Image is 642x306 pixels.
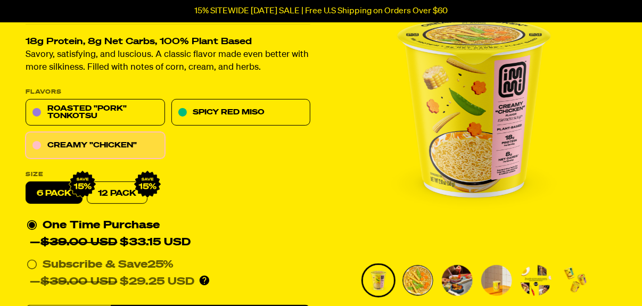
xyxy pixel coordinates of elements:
[43,257,174,274] div: Subscribe & Save
[26,182,83,204] label: 6 pack
[442,265,473,296] img: Creamy "Chicken" Cup Ramen
[361,263,396,297] li: Go to slide 1
[26,38,310,47] h2: 18g Protein, 8g Net Carbs, 100% Plant Based
[27,217,309,251] div: One Time Purchase
[26,49,310,75] p: Savory, satisfying, and luscious. A classic flavor made even better with more silkiness. Filled w...
[147,260,174,270] span: 25%
[40,237,117,248] del: $39.00 USD
[87,182,147,204] a: 12 Pack
[332,263,616,297] div: PDP main carousel thumbnails
[194,6,448,16] p: 15% SITEWIDE [DATE] SALE | Free U.S Shipping on Orders Over $60
[171,100,311,126] a: Spicy Red Miso
[40,277,117,287] del: $39.00 USD
[134,171,161,199] img: IMG_9632.png
[519,263,553,297] li: Go to slide 5
[521,265,552,296] img: Creamy "Chicken" Cup Ramen
[480,263,514,297] li: Go to slide 4
[560,265,591,296] img: Creamy "Chicken" Cup Ramen
[26,89,310,95] p: Flavors
[30,234,191,251] div: — $33.15 USD
[30,274,194,291] div: — $29.25 USD
[481,265,512,296] img: Creamy "Chicken" Cup Ramen
[558,263,592,297] li: Go to slide 6
[26,100,165,126] a: Roasted "Pork" Tonkotsu
[402,265,433,296] img: Creamy "Chicken" Cup Ramen
[440,263,474,297] li: Go to slide 3
[26,133,165,159] a: Creamy "Chicken"
[401,263,435,297] li: Go to slide 2
[26,172,310,178] label: Size
[69,171,96,199] img: IMG_9632.png
[363,265,394,296] img: Creamy "Chicken" Cup Ramen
